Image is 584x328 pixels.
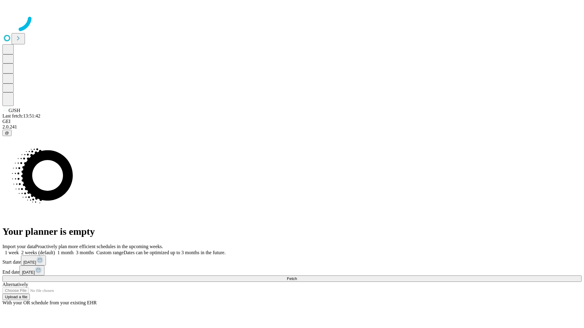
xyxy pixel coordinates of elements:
[22,270,35,275] span: [DATE]
[2,255,582,265] div: Start date
[23,260,36,265] span: [DATE]
[2,124,582,130] div: 2.0.241
[19,265,44,275] button: [DATE]
[2,244,35,249] span: Import your data
[5,131,9,135] span: @
[35,244,163,249] span: Proactively plan more efficient schedules in the upcoming weeks.
[2,275,582,282] button: Fetch
[2,226,582,237] h1: Your planner is empty
[57,250,74,255] span: 1 month
[2,300,97,305] span: With your OR schedule from your existing EHR
[21,250,55,255] span: 2 weeks (default)
[2,130,12,136] button: @
[123,250,225,255] span: Dates can be optimized up to 3 months in the future.
[5,250,19,255] span: 1 week
[2,113,40,118] span: Last fetch: 13:51:42
[9,108,20,113] span: GJSH
[2,265,582,275] div: End date
[2,294,30,300] button: Upload a file
[21,255,46,265] button: [DATE]
[2,282,28,287] span: Alternatively
[96,250,123,255] span: Custom range
[76,250,94,255] span: 3 months
[287,276,297,281] span: Fetch
[2,119,582,124] div: GEI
